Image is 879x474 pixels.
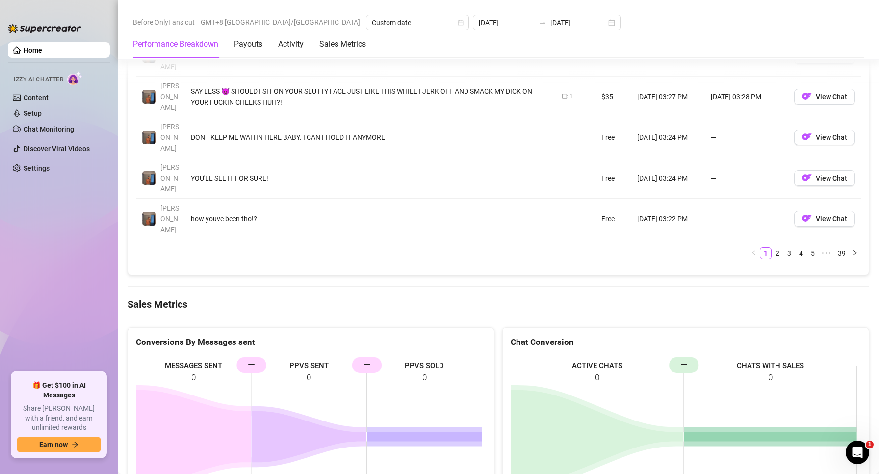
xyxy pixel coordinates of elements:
span: [PERSON_NAME] [160,82,179,111]
td: [DATE] 03:24 PM [631,158,705,199]
a: OFView Chat [794,217,855,225]
img: Wayne [142,171,156,185]
a: 1 [760,248,771,259]
span: 🎁 Get $100 in AI Messages [17,381,101,400]
a: 5 [807,248,818,259]
span: View Chat [816,133,847,141]
span: View Chat [816,174,847,182]
div: how youve been tho!? [191,213,550,224]
a: OFView Chat [794,135,855,143]
span: [PERSON_NAME] [160,41,179,71]
td: $35 [595,77,631,117]
a: Setup [24,109,42,117]
a: 39 [835,248,849,259]
li: Next 5 Pages [819,247,834,259]
img: logo-BBDzfeDw.svg [8,24,81,33]
span: Izzy AI Chatter [14,75,63,84]
button: OFView Chat [794,170,855,186]
a: Discover Viral Videos [24,145,90,153]
span: to [539,19,546,26]
td: Free [595,199,631,239]
img: OF [802,132,812,142]
td: [DATE] 03:28 PM [705,77,788,117]
a: Content [24,94,49,102]
td: — [705,199,788,239]
td: [DATE] 03:24 PM [631,117,705,158]
td: [DATE] 03:27 PM [631,77,705,117]
div: Conversions By Messages sent [136,336,486,349]
td: — [705,117,788,158]
li: 2 [772,247,783,259]
span: Share [PERSON_NAME] with a friend, and earn unlimited rewards [17,404,101,433]
li: 3 [783,247,795,259]
img: OF [802,173,812,183]
td: [DATE] 03:22 PM [631,199,705,239]
span: [PERSON_NAME] [160,204,179,234]
li: 1 [760,247,772,259]
span: Earn now [39,441,68,448]
button: OFView Chat [794,89,855,105]
div: Performance Breakdown [133,38,218,50]
button: OFView Chat [794,211,855,227]
button: Earn nowarrow-right [17,437,101,452]
div: 1 [569,92,573,101]
a: OFView Chat [794,54,855,62]
div: Payouts [234,38,262,50]
iframe: Intercom live chat [846,441,869,464]
span: [PERSON_NAME] [160,163,179,193]
a: Settings [24,164,50,172]
div: DONT KEEP ME WAITIN HERE BABY. I CANT HOLD IT ANYMORE [191,132,550,143]
span: right [852,250,858,256]
li: Next Page [849,247,861,259]
a: 2 [772,248,783,259]
h4: Sales Metrics [128,297,869,311]
a: OFView Chat [794,176,855,184]
div: YOU'LL SEE IT FOR SURE! [191,173,550,184]
td: Free [595,117,631,158]
span: video-camera [562,93,568,99]
li: 39 [834,247,849,259]
span: View Chat [816,215,847,223]
span: Before OnlyFans cut [133,15,195,29]
span: [PERSON_NAME] [160,123,179,152]
span: View Chat [816,93,847,101]
span: ••• [819,247,834,259]
span: swap-right [539,19,546,26]
li: Previous Page [748,247,760,259]
span: calendar [458,20,464,26]
div: SAY LESS 😈 SHOULD I SIT ON YOUR SLUTTY FACE JUST LIKE THIS WHILE I JERK OFF AND SMACK MY DICK ON ... [191,86,550,107]
input: End date [550,17,606,28]
input: Start date [479,17,535,28]
a: 4 [796,248,806,259]
img: Wayne [142,212,156,226]
a: Home [24,46,42,54]
span: Custom date [372,15,463,30]
span: 1 [866,441,874,448]
a: Chat Monitoring [24,125,74,133]
div: Activity [278,38,304,50]
img: OF [802,91,812,101]
button: right [849,247,861,259]
td: Free [595,158,631,199]
a: 3 [784,248,795,259]
button: left [748,247,760,259]
div: Chat Conversion [511,336,861,349]
div: Sales Metrics [319,38,366,50]
img: Wayne [142,131,156,144]
img: AI Chatter [67,71,82,85]
td: — [705,158,788,199]
span: left [751,250,757,256]
img: Wayne [142,90,156,104]
li: 5 [807,247,819,259]
img: OF [802,213,812,223]
span: GMT+8 [GEOGRAPHIC_DATA]/[GEOGRAPHIC_DATA] [201,15,360,29]
button: OFView Chat [794,130,855,145]
a: OFView Chat [794,95,855,103]
li: 4 [795,247,807,259]
span: arrow-right [72,441,78,448]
